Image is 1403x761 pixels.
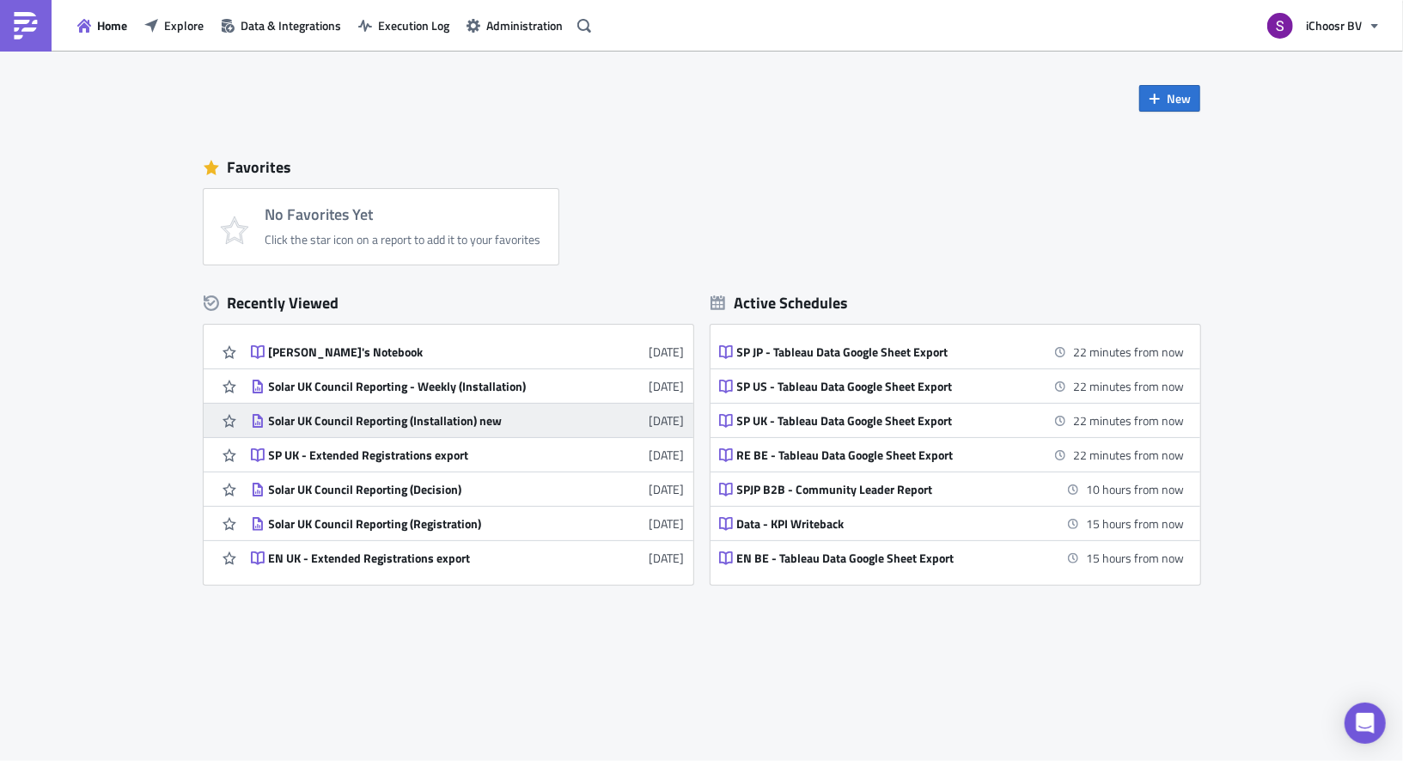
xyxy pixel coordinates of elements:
[711,293,849,313] div: Active Schedules
[251,472,685,506] a: Solar UK Council Reporting (Decision)[DATE]
[97,16,127,34] span: Home
[719,438,1185,472] a: RE BE - Tableau Data Google Sheet Export22 minutes from now
[719,472,1185,506] a: SPJP B2B - Community Leader Report10 hours from now
[650,446,685,464] time: 2025-08-20T09:52:55Z
[269,551,570,566] div: EN UK - Extended Registrations export
[212,12,350,39] button: Data & Integrations
[737,413,1038,429] div: SP UK - Tableau Data Google Sheet Export
[1087,514,1185,533] time: 2025-09-12 06:00
[737,516,1038,532] div: Data - KPI Writeback
[251,335,685,368] a: [PERSON_NAME]'s Notebook[DATE]
[1074,377,1185,395] time: 2025-09-11 15:00
[136,12,212,39] button: Explore
[737,551,1038,566] div: EN BE - Tableau Data Google Sheet Export
[737,447,1038,463] div: RE BE - Tableau Data Google Sheet Export
[265,232,541,247] div: Click the star icon on a report to add it to your favorites
[1306,16,1362,34] span: iChoosr BV
[269,516,570,532] div: Solar UK Council Reporting (Registration)
[204,155,1200,180] div: Favorites
[650,343,685,361] time: 2025-09-02T13:26:26Z
[650,377,685,395] time: 2025-09-01T14:43:01Z
[269,344,570,360] div: [PERSON_NAME]'s Notebook
[69,12,136,39] button: Home
[737,379,1038,394] div: SP US - Tableau Data Google Sheet Export
[650,549,685,567] time: 2025-08-07T12:33:41Z
[719,335,1185,368] a: SP JP - Tableau Data Google Sheet Export22 minutes from now
[1139,85,1200,112] button: New
[737,482,1038,497] div: SPJP B2B - Community Leader Report
[1266,11,1295,40] img: Avatar
[1074,446,1185,464] time: 2025-09-11 15:00
[350,12,458,39] button: Execution Log
[251,369,685,403] a: Solar UK Council Reporting - Weekly (Installation)[DATE]
[719,541,1185,575] a: EN BE - Tableau Data Google Sheet Export15 hours from now
[650,480,685,498] time: 2025-08-19T14:22:51Z
[719,404,1185,437] a: SP UK - Tableau Data Google Sheet Export22 minutes from now
[737,344,1038,360] div: SP JP - Tableau Data Google Sheet Export
[269,379,570,394] div: Solar UK Council Reporting - Weekly (Installation)
[1087,549,1185,567] time: 2025-09-12 06:00
[1168,89,1192,107] span: New
[164,16,204,34] span: Explore
[1087,480,1185,498] time: 2025-09-12 01:00
[269,447,570,463] div: SP UK - Extended Registrations export
[719,369,1185,403] a: SP US - Tableau Data Google Sheet Export22 minutes from now
[378,16,449,34] span: Execution Log
[269,413,570,429] div: Solar UK Council Reporting (Installation) new
[204,290,693,316] div: Recently Viewed
[650,514,685,533] time: 2025-08-19T14:20:03Z
[251,541,685,575] a: EN UK - Extended Registrations export[DATE]
[1257,7,1390,45] button: iChoosr BV
[1074,343,1185,361] time: 2025-09-11 15:00
[650,411,685,429] time: 2025-09-01T14:42:14Z
[1345,703,1386,744] div: Open Intercom Messenger
[251,404,685,437] a: Solar UK Council Reporting (Installation) new[DATE]
[241,16,341,34] span: Data & Integrations
[486,16,563,34] span: Administration
[12,12,40,40] img: PushMetrics
[269,482,570,497] div: Solar UK Council Reporting (Decision)
[1074,411,1185,429] time: 2025-09-11 15:00
[719,507,1185,540] a: Data - KPI Writeback15 hours from now
[265,206,541,223] h4: No Favorites Yet
[251,438,685,472] a: SP UK - Extended Registrations export[DATE]
[251,507,685,540] a: Solar UK Council Reporting (Registration)[DATE]
[458,12,571,39] button: Administration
